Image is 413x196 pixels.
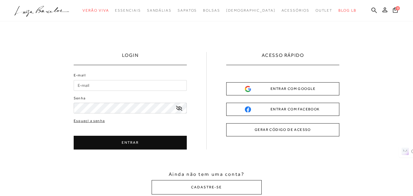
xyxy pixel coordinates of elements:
button: ENTRAR COM GOOGLE [226,82,339,95]
input: E-mail [74,80,187,91]
span: 0 [396,6,400,10]
a: categoryNavScreenReaderText [178,5,197,16]
span: BLOG LB [338,8,356,13]
a: categoryNavScreenReaderText [83,5,109,16]
a: exibir senha [176,106,182,110]
span: Sandálias [147,8,171,13]
div: ENTRAR COM FACEBOOK [245,106,321,113]
span: Sapatos [178,8,197,13]
a: categoryNavScreenReaderText [115,5,141,16]
button: ENTRAR COM FACEBOOK [226,103,339,116]
a: noSubCategoriesText [226,5,275,16]
label: Senha [74,95,86,101]
span: Outlet [315,8,333,13]
button: 0 [391,7,400,15]
span: Essenciais [115,8,141,13]
a: BLOG LB [338,5,356,16]
label: E-mail [74,72,86,78]
button: ENTRAR [74,136,187,150]
span: Verão Viva [83,8,109,13]
span: Acessórios [282,8,309,13]
a: categoryNavScreenReaderText [282,5,309,16]
h1: LOGIN [122,52,139,65]
div: ENTRAR COM GOOGLE [245,86,321,92]
span: Ainda não tem uma conta? [169,171,244,178]
a: categoryNavScreenReaderText [315,5,333,16]
button: GERAR CÓDIGO DE ACESSO [226,123,339,136]
a: Esqueci a senha [74,118,105,124]
span: Bolsas [203,8,220,13]
button: CADASTRE-SE [152,180,262,194]
a: categoryNavScreenReaderText [147,5,171,16]
h2: ACESSO RÁPIDO [262,52,304,65]
span: [DEMOGRAPHIC_DATA] [226,8,275,13]
a: categoryNavScreenReaderText [203,5,220,16]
